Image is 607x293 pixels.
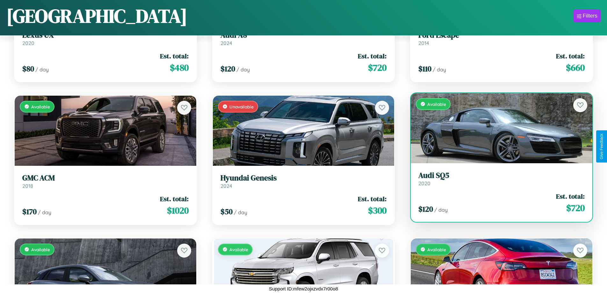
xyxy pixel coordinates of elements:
span: $ 720 [368,61,387,74]
a: Lexus UX2020 [22,31,189,46]
span: $ 170 [22,206,37,217]
span: / day [234,209,247,216]
span: $ 80 [22,63,34,74]
span: $ 480 [170,61,189,74]
span: 2024 [220,183,232,189]
a: GMC ACM2018 [22,173,189,189]
p: Support ID: mfew2ojxzvdx7r00o8 [269,284,338,293]
h3: Lexus UX [22,31,189,40]
span: 2020 [22,40,34,46]
h3: Ford Escape [418,31,585,40]
a: Ford Escape2014 [418,31,585,46]
span: Est. total: [556,51,585,61]
span: $ 300 [368,204,387,217]
span: / day [433,66,446,73]
span: Available [31,104,50,109]
div: Filters [583,13,597,19]
span: Available [427,101,446,107]
span: Available [229,247,248,252]
span: $ 1020 [167,204,189,217]
span: $ 720 [566,201,585,214]
span: $ 120 [220,63,235,74]
span: 2018 [22,183,33,189]
span: Available [31,247,50,252]
span: Unavailable [229,104,254,109]
span: Est. total: [556,192,585,201]
span: / day [236,66,250,73]
span: 2020 [418,180,430,187]
span: $ 110 [418,63,431,74]
span: 2014 [418,40,429,46]
span: Est. total: [358,194,387,203]
span: Est. total: [160,194,189,203]
span: Available [427,247,446,252]
h3: GMC ACM [22,173,189,183]
h3: Audi SQ5 [418,171,585,180]
h1: [GEOGRAPHIC_DATA] [6,3,187,29]
span: Est. total: [358,51,387,61]
span: / day [35,66,49,73]
span: / day [38,209,51,216]
a: Hyundai Genesis2024 [220,173,387,189]
span: 2024 [220,40,232,46]
span: $ 660 [566,61,585,74]
div: Give Feedback [599,134,604,159]
span: $ 50 [220,206,233,217]
h3: Hyundai Genesis [220,173,387,183]
span: / day [434,207,448,213]
a: Audi SQ52020 [418,171,585,187]
h3: Audi A8 [220,31,387,40]
button: Filters [574,10,601,22]
a: Audi A82024 [220,31,387,46]
span: Est. total: [160,51,189,61]
span: $ 120 [418,204,433,214]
